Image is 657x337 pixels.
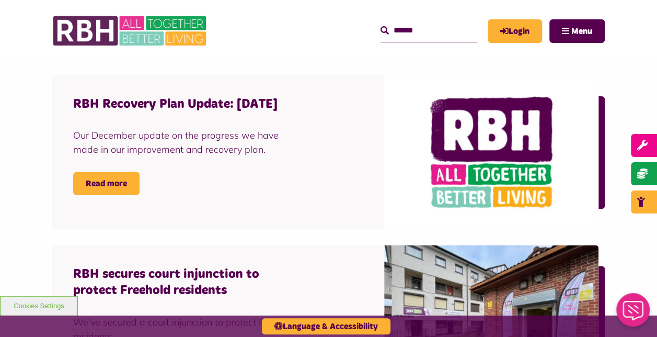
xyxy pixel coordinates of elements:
[384,75,598,230] img: RBH logo
[381,19,477,42] input: Search
[549,19,605,43] button: Navigation
[610,290,657,337] iframe: Netcall Web Assistant for live chat
[488,19,542,43] a: MyRBH
[52,10,209,51] img: RBH
[571,27,592,36] span: Menu
[73,266,301,299] h4: RBH secures court injunction to protect Freehold residents
[262,318,390,334] button: Language & Accessibility
[73,96,301,113] h4: RBH Recovery Plan Update: [DATE]
[73,172,140,195] a: Read more RBH Recovery Plan Update: December 2023
[73,128,301,156] div: Our December update on the progress we have made in our improvement and recovery plan.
